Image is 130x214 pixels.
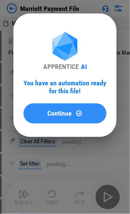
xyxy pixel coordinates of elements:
[23,103,107,124] button: ContinueContinue
[75,110,83,117] img: Continue
[81,63,87,71] div: AI
[23,79,107,95] div: You have an automation ready for this file!
[48,32,82,63] img: Apprentice AI
[43,63,79,71] div: APPRENTICE
[48,110,72,117] span: Continue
